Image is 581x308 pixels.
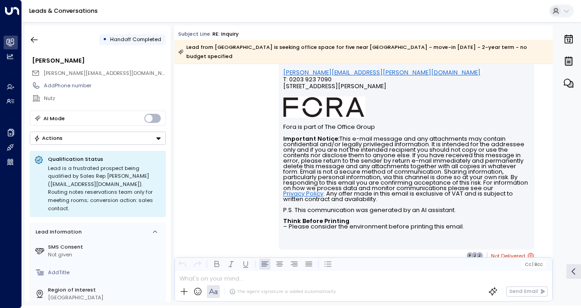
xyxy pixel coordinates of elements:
div: Nutz [44,95,165,102]
div: The agent signature is added automatically [229,288,336,295]
div: Signature [283,51,530,229]
p: Qualification Status [48,155,161,163]
strong: Important Notice: [283,135,339,143]
div: H [466,252,474,259]
div: J [471,252,478,259]
div: Lead from [GEOGRAPHIC_DATA] is seeking office space for five near [GEOGRAPHIC_DATA] - move-in [DA... [178,42,548,61]
span: Cc Bcc [525,262,543,267]
label: SMS Consent [48,243,163,251]
div: Actions [34,135,63,141]
span: Portfolio Consultant [283,58,341,64]
img: AIorK4ysLkpAD1VLoJghiceWoVRmgk1XU2vrdoLkeDLGAFfv_vh6vnfJOA1ilUWLDOVq3gZTs86hLsHm3vG- [283,96,365,118]
div: AddTitle [48,269,163,276]
span: [STREET_ADDRESS][PERSON_NAME] [283,83,386,96]
span: [PERSON_NAME][EMAIL_ADDRESS][DOMAIN_NAME] [43,69,174,77]
div: Button group with a nested menu [30,132,166,145]
div: [PERSON_NAME] [32,56,165,65]
span: Not Delivered [491,251,534,260]
div: J [476,252,483,259]
div: AI Mode [43,114,65,123]
button: Cc|Bcc [522,261,545,268]
span: Subject Line: [178,30,211,37]
div: Lead Information [33,228,82,236]
div: [GEOGRAPHIC_DATA] [48,294,163,302]
font: Fora is part of The Office Group [283,123,375,131]
button: Undo [177,259,188,270]
label: Region of Interest [48,286,163,294]
button: Actions [30,132,166,145]
a: Privacy Policy [283,191,323,196]
a: [PERSON_NAME][EMAIL_ADDRESS][PERSON_NAME][DOMAIN_NAME] [283,69,481,76]
div: Not given [48,251,163,259]
span: Handoff Completed [110,36,161,43]
a: Leads & Conversations [29,7,98,15]
div: • [103,33,107,46]
font: This e-mail message and any attachments may contain confidential and/or legally privileged inform... [283,135,529,230]
div: AddPhone number [44,82,165,90]
strong: Think Before Printing [283,217,349,225]
span: | [532,262,533,267]
span: jason@mermade.co.uk [43,69,166,77]
div: RE: Inquiry [212,30,239,38]
div: Lead is a frustrated prospect being qualified by Sales Rep [PERSON_NAME] ([EMAIL_ADDRESS][DOMAIN_... [48,165,161,213]
span: T: 0203 923 7090 [283,76,332,83]
button: Redo [192,259,203,270]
